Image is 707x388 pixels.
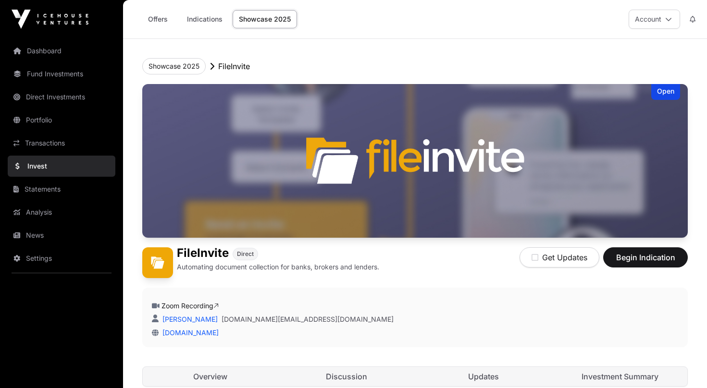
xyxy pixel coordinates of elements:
p: FileInvite [218,61,250,72]
a: Showcase 2025 [233,10,297,28]
button: Get Updates [520,247,599,267]
a: Zoom Recording [161,302,219,310]
a: Begin Indication [603,257,688,267]
a: News [8,225,115,246]
span: Direct [237,250,254,258]
h1: FileInvite [177,247,229,260]
a: Settings [8,248,115,269]
button: Account [629,10,680,29]
a: Updates [416,367,551,386]
p: Automating document collection for banks, brokers and lenders. [177,262,379,272]
a: Portfolio [8,109,115,131]
div: Open [651,84,680,100]
a: [DOMAIN_NAME][EMAIL_ADDRESS][DOMAIN_NAME] [222,315,394,324]
a: Indications [181,10,229,28]
button: Showcase 2025 [142,58,206,74]
a: Transactions [8,133,115,154]
a: Discussion [279,367,414,386]
a: [PERSON_NAME] [161,315,218,323]
a: Offers [138,10,177,28]
img: FileInvite [142,247,173,278]
iframe: Chat Widget [659,342,707,388]
a: Overview [143,367,277,386]
span: Begin Indication [615,252,676,263]
img: FileInvite [142,84,688,238]
a: Dashboard [8,40,115,61]
a: Analysis [8,202,115,223]
a: Fund Investments [8,63,115,85]
a: Investment Summary [553,367,687,386]
button: Begin Indication [603,247,688,267]
a: [DOMAIN_NAME] [159,328,219,337]
nav: Tabs [143,367,687,386]
img: Icehouse Ventures Logo [12,10,88,29]
a: Invest [8,156,115,177]
a: Statements [8,179,115,200]
a: Direct Investments [8,86,115,108]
